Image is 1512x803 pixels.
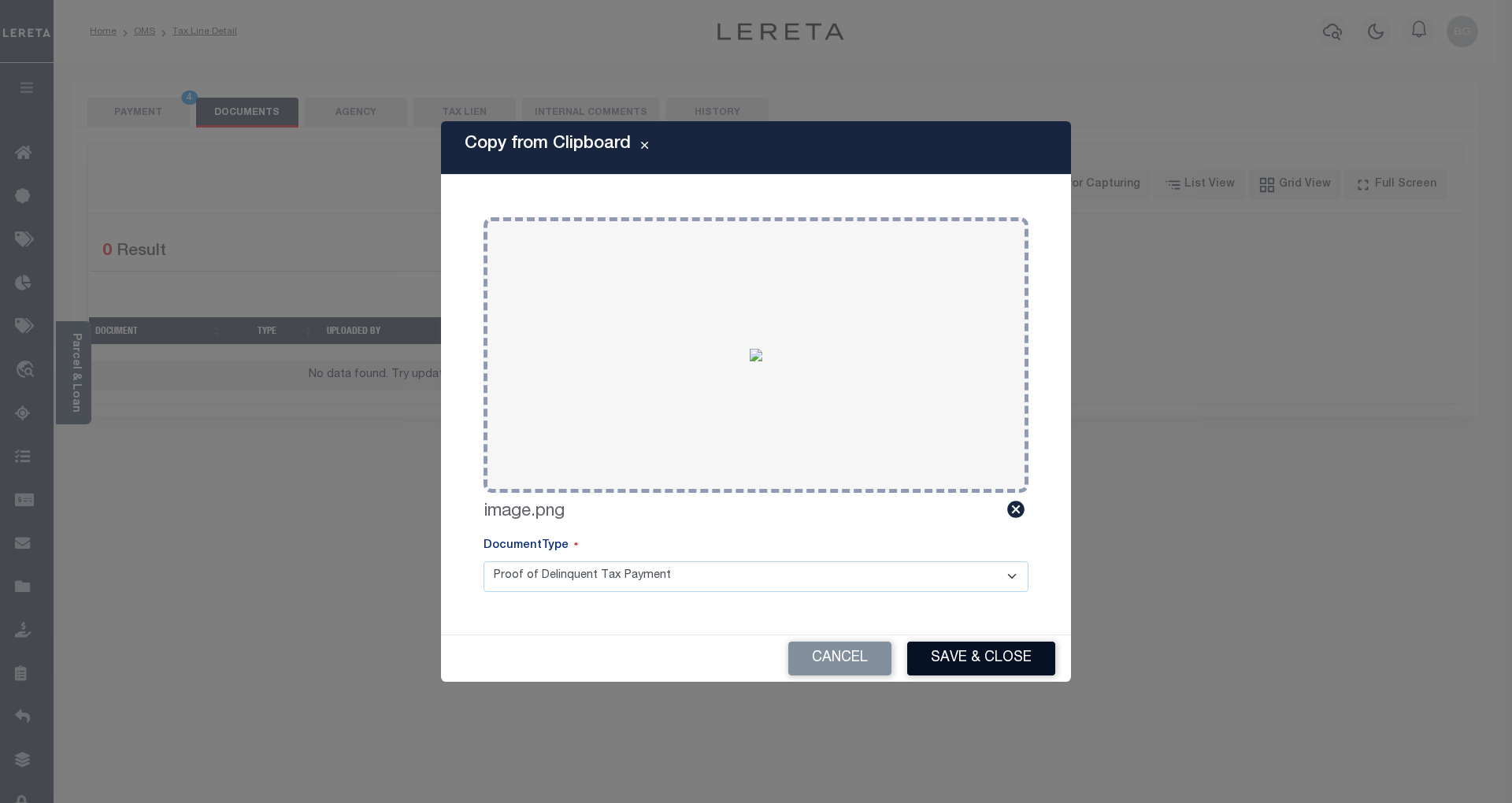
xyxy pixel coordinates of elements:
img: 7be67bf1-8d60-48b8-a4be-b9b04f9c6cb8 [750,349,762,361]
label: image.png [484,499,565,525]
button: Close [631,139,658,157]
button: Save & Close [907,642,1055,675]
h5: Copy from Clipboard [465,134,631,154]
button: Cancel [788,642,891,675]
label: DocumentType [484,538,578,555]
